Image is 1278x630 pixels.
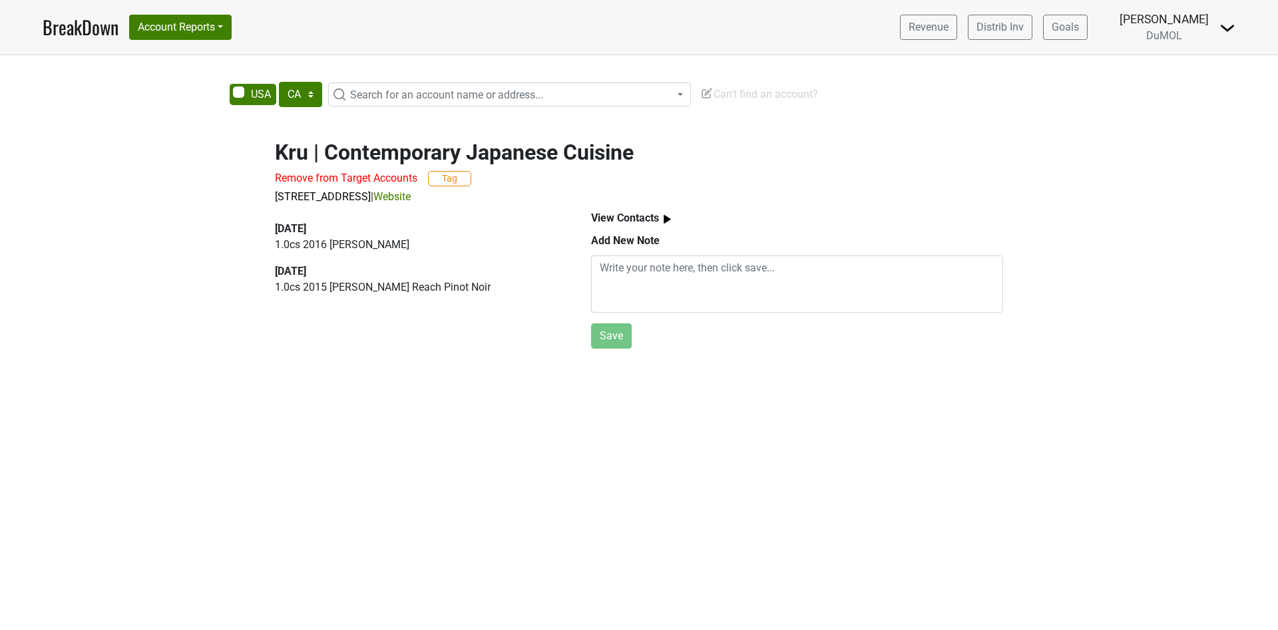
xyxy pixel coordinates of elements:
[700,88,818,100] span: Can't find an account?
[591,323,632,349] button: Save
[591,234,660,247] b: Add New Note
[968,15,1032,40] a: Distrib Inv
[350,88,543,101] span: Search for an account name or address...
[1120,11,1209,28] div: [PERSON_NAME]
[428,171,471,186] button: Tag
[900,15,957,40] a: Revenue
[275,140,1003,165] h2: Kru | Contemporary Japanese Cuisine
[659,211,676,228] img: arrow_right.svg
[275,237,560,253] p: 1.0 cs 2016 [PERSON_NAME]
[275,190,371,203] a: [STREET_ADDRESS]
[591,212,659,224] b: View Contacts
[129,15,232,40] button: Account Reports
[1043,15,1088,40] a: Goals
[700,86,714,100] img: Edit
[275,263,560,279] div: [DATE]
[275,221,560,237] div: [DATE]
[275,189,1003,205] p: |
[275,172,417,184] span: Remove from Target Accounts
[43,13,118,41] a: BreakDown
[373,190,411,203] a: Website
[1146,29,1182,42] span: DuMOL
[275,279,560,295] p: 1.0 cs 2015 [PERSON_NAME] Reach Pinot Noir
[1219,20,1235,36] img: Dropdown Menu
